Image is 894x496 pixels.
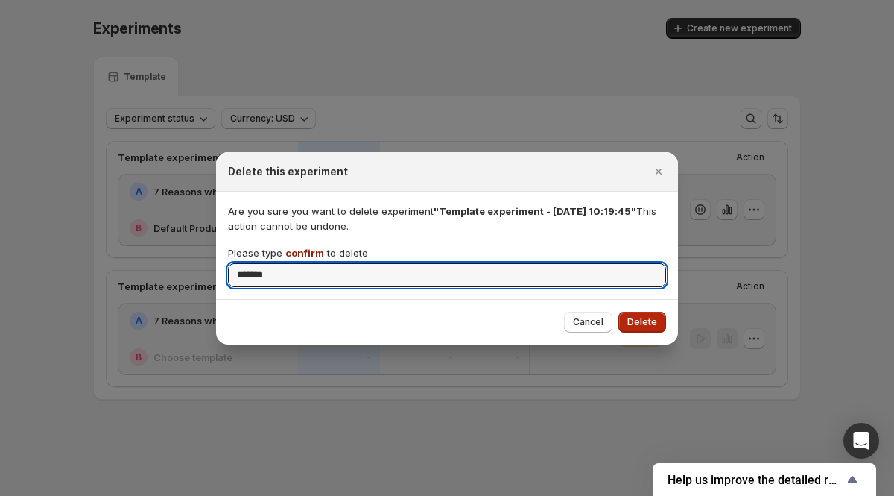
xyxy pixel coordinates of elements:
span: confirm [285,247,324,259]
p: Please type to delete [228,245,368,260]
div: Open Intercom Messenger [843,423,879,459]
span: "Template experiment - [DATE] 10:19:45" [434,205,636,217]
span: Delete [627,316,657,328]
p: Are you sure you want to delete experiment This action cannot be undone. [228,204,666,233]
button: Show survey - Help us improve the detailed report for A/B campaigns [668,471,861,489]
button: Delete [618,312,666,333]
span: Cancel [573,316,603,328]
h2: Delete this experiment [228,164,348,179]
span: Help us improve the detailed report for A/B campaigns [668,473,843,487]
button: Cancel [564,312,612,333]
button: Close [648,161,669,182]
